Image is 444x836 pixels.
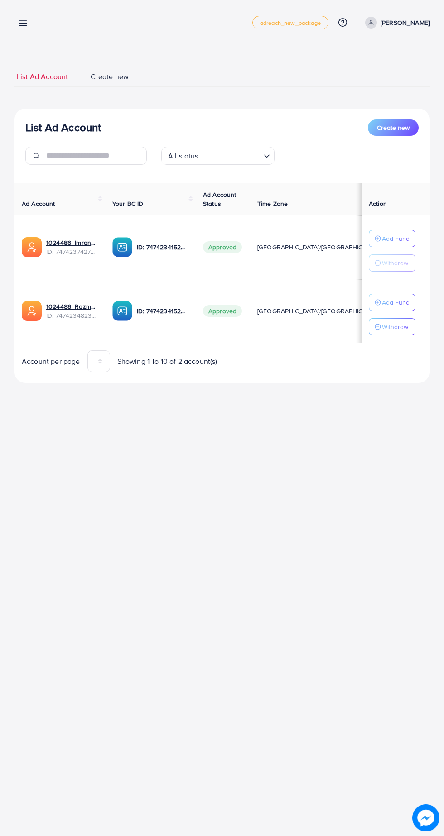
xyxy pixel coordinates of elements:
[22,356,80,367] span: Account per page
[22,301,42,321] img: ic-ads-acc.e4c84228.svg
[257,306,383,315] span: [GEOGRAPHIC_DATA]/[GEOGRAPHIC_DATA]
[369,199,387,208] span: Action
[252,16,328,29] a: adreach_new_package
[22,199,55,208] span: Ad Account
[17,72,68,82] span: List Ad Account
[46,302,98,320] div: <span class='underline'>1024486_Razman_1740230915595</span></br>7474234823184416769
[46,238,98,257] div: <span class='underline'>1024486_Imran_1740231528988</span></br>7474237427478233089
[377,123,410,132] span: Create new
[414,806,438,830] img: image
[369,230,415,247] button: Add Fund
[257,199,288,208] span: Time Zone
[22,237,42,257] img: ic-ads-acc.e4c84228.svg
[382,321,408,332] p: Withdraw
[369,294,415,311] button: Add Fund
[112,301,132,321] img: ic-ba-acc.ded83a64.svg
[369,254,415,272] button: Withdraw
[161,147,275,165] div: Search for option
[46,311,98,320] span: ID: 7474234823184416769
[368,119,419,136] button: Create new
[382,297,410,308] p: Add Fund
[203,190,236,208] span: Ad Account Status
[201,148,260,162] input: Search for option
[257,243,383,252] span: [GEOGRAPHIC_DATA]/[GEOGRAPHIC_DATA]
[117,356,217,367] span: Showing 1 To 10 of 2 account(s)
[137,242,188,253] p: ID: 7474234152863678481
[260,20,321,26] span: adreach_new_package
[382,258,408,268] p: Withdraw
[203,305,242,317] span: Approved
[46,302,98,311] a: 1024486_Razman_1740230915595
[112,199,144,208] span: Your BC ID
[46,247,98,256] span: ID: 7474237427478233089
[166,149,200,162] span: All status
[203,241,242,253] span: Approved
[381,17,430,28] p: [PERSON_NAME]
[382,233,410,244] p: Add Fund
[369,318,415,335] button: Withdraw
[362,17,430,29] a: [PERSON_NAME]
[112,237,132,257] img: ic-ba-acc.ded83a64.svg
[91,72,129,82] span: Create new
[25,121,101,134] h3: List Ad Account
[46,238,98,247] a: 1024486_Imran_1740231528988
[137,306,188,316] p: ID: 7474234152863678481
